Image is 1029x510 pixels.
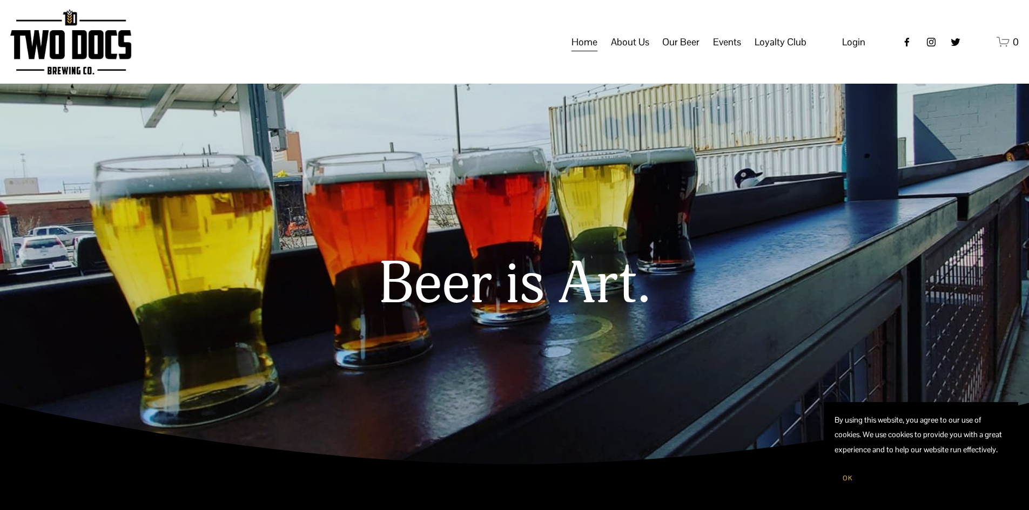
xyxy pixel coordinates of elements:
[10,9,131,74] img: Two Docs Brewing Co.
[713,33,741,51] span: Events
[611,32,649,52] a: folder dropdown
[571,32,597,52] a: Home
[137,252,893,317] h1: Beer is Art.
[755,32,806,52] a: folder dropdown
[842,36,865,48] span: Login
[902,37,912,47] a: Facebook
[843,474,852,482] span: OK
[1013,36,1019,48] span: 0
[950,37,961,47] a: twitter-unauth
[713,32,741,52] a: folder dropdown
[926,37,937,47] a: instagram-unauth
[842,33,865,51] a: Login
[662,32,700,52] a: folder dropdown
[835,468,860,488] button: OK
[835,413,1007,457] p: By using this website, you agree to our use of cookies. We use cookies to provide you with a grea...
[662,33,700,51] span: Our Beer
[755,33,806,51] span: Loyalty Club
[997,35,1019,49] a: 0 items in cart
[611,33,649,51] span: About Us
[824,402,1018,499] section: Cookie banner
